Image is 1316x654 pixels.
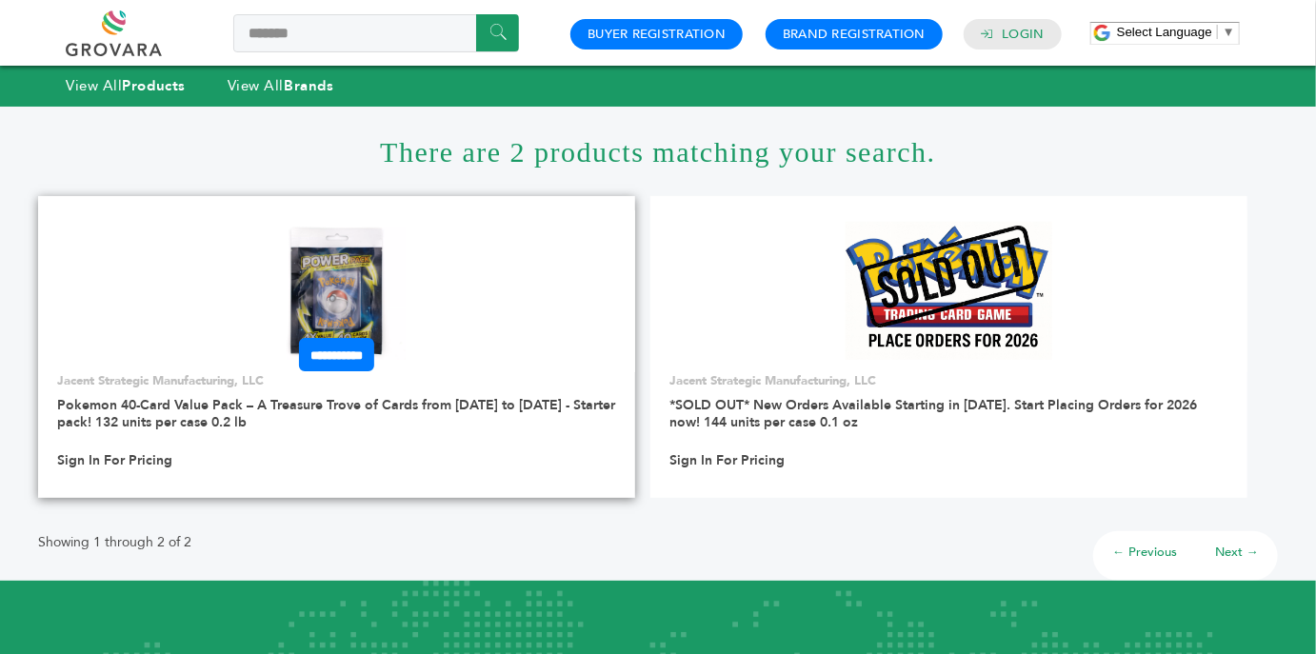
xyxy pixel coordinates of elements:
[38,107,1278,196] h1: There are 2 products matching your search.
[669,452,785,469] a: Sign In For Pricing
[57,452,172,469] a: Sign In For Pricing
[588,26,726,43] a: Buyer Registration
[846,222,1052,360] img: *SOLD OUT* New Orders Available Starting in 2026. Start Placing Orders for 2026 now! 144 units pe...
[228,76,334,95] a: View AllBrands
[1215,544,1259,561] a: Next →
[122,76,185,95] strong: Products
[1117,25,1212,39] span: Select Language
[1117,25,1235,39] a: Select Language​
[783,26,926,43] a: Brand Registration
[268,222,406,360] img: Pokemon 40-Card Value Pack – A Treasure Trove of Cards from 1996 to 2024 - Starter pack! 132 unit...
[1223,25,1235,39] span: ▼
[233,14,519,52] input: Search a product or brand...
[66,76,186,95] a: View AllProducts
[1112,544,1177,561] a: ← Previous
[1003,26,1045,43] a: Login
[38,531,191,554] p: Showing 1 through 2 of 2
[1217,25,1218,39] span: ​
[284,76,333,95] strong: Brands
[669,396,1197,431] a: *SOLD OUT* New Orders Available Starting in [DATE]. Start Placing Orders for 2026 now! 144 units ...
[57,372,616,389] p: Jacent Strategic Manufacturing, LLC
[669,372,1228,389] p: Jacent Strategic Manufacturing, LLC
[57,396,615,431] a: Pokemon 40-Card Value Pack – A Treasure Trove of Cards from [DATE] to [DATE] - Starter pack! 132 ...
